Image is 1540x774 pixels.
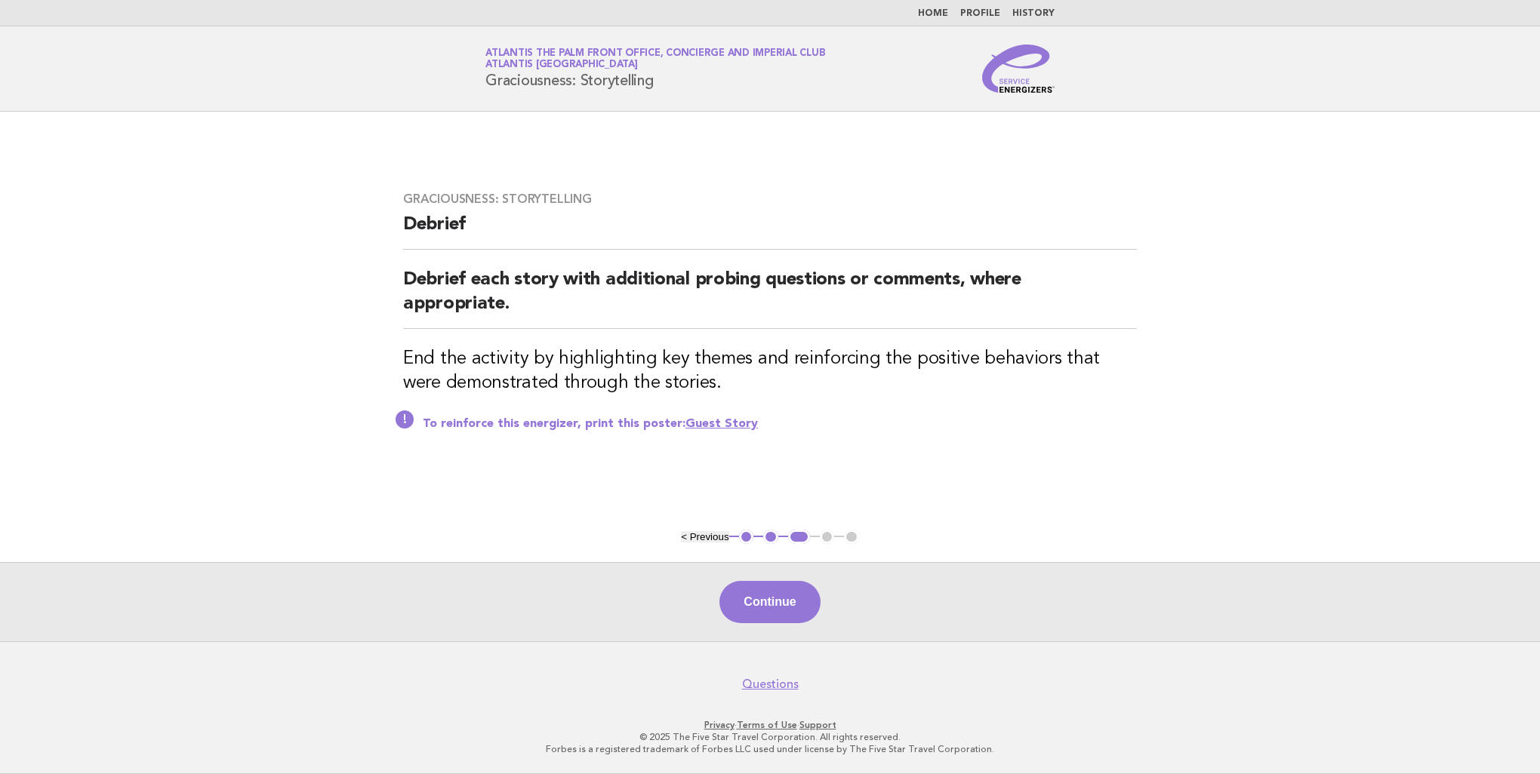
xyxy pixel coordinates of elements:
[423,416,1137,432] p: To reinforce this energizer, print this poster:
[403,213,1137,250] h2: Debrief
[308,731,1232,743] p: © 2025 The Five Star Travel Corporation. All rights reserved.
[685,418,758,430] a: Guest Story
[485,60,638,70] span: Atlantis [GEOGRAPHIC_DATA]
[403,192,1137,207] h3: Graciousness: Storytelling
[403,268,1137,329] h2: Debrief each story with additional probing questions or comments, where appropriate.
[799,720,836,730] a: Support
[485,49,825,88] h1: Graciousness: Storytelling
[485,48,825,69] a: Atlantis The Palm Front Office, Concierge and Imperial ClubAtlantis [GEOGRAPHIC_DATA]
[1012,9,1055,18] a: History
[788,530,810,545] button: 3
[960,9,1000,18] a: Profile
[737,720,797,730] a: Terms of Use
[763,530,778,545] button: 2
[704,720,735,730] a: Privacy
[719,581,820,623] button: Continue
[982,45,1055,93] img: Service Energizers
[742,677,799,692] a: Questions
[918,9,948,18] a: Home
[739,530,754,545] button: 1
[308,719,1232,731] p: · ·
[403,347,1137,395] h3: End the activity by highlighting key themes and reinforcing the positive behaviors that were demo...
[308,743,1232,755] p: Forbes is a registered trademark of Forbes LLC used under license by The Five Star Travel Corpora...
[681,531,728,542] button: < Previous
